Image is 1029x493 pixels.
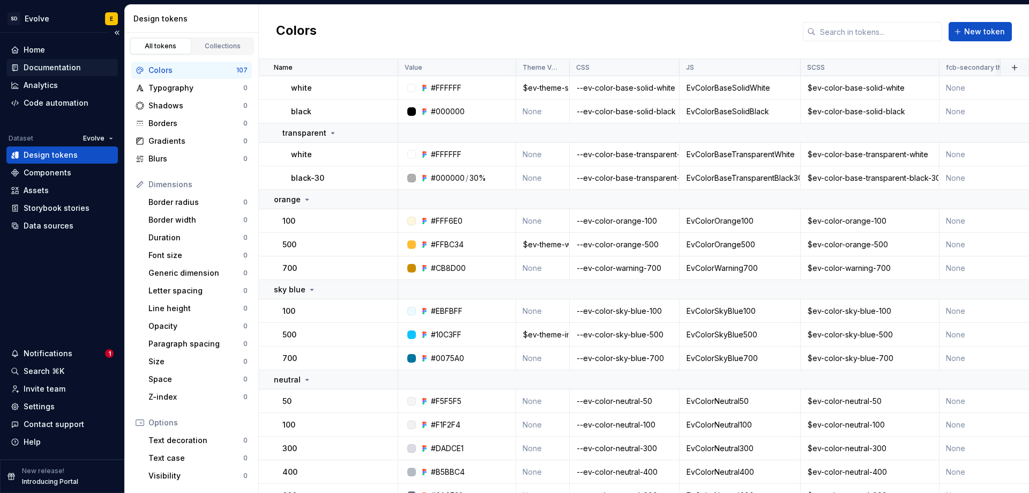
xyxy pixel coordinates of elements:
[570,353,678,364] div: --ev-color-sky-blue-700
[570,149,678,160] div: --ev-color-base-transparent-white
[431,106,465,117] div: #000000
[243,216,248,224] div: 0
[243,304,248,313] div: 0
[6,146,118,164] a: Design tokens
[680,420,800,430] div: EvColorNeutral100
[24,98,88,108] div: Code automation
[24,45,45,55] div: Home
[243,340,248,348] div: 0
[517,329,569,340] div: $ev-theme-info
[22,477,78,486] p: Introducing Portal
[282,396,292,407] p: 50
[570,106,678,117] div: --ev-color-base-solid-black
[570,396,678,407] div: --ev-color-neutral-50
[243,269,248,277] div: 0
[144,318,252,335] a: Opacity0
[516,437,570,460] td: None
[243,101,248,110] div: 0
[148,268,243,278] div: Generic dimension
[24,62,81,73] div: Documentation
[6,164,118,181] a: Components
[144,371,252,388] a: Space0
[274,63,293,72] p: Name
[801,173,938,183] div: $ev-color-base-transparent-black-30
[148,118,243,129] div: Borders
[291,173,324,183] p: black-30
[148,356,243,367] div: Size
[243,322,248,330] div: 0
[431,329,461,340] div: #10C3FF
[291,83,312,93] p: white
[516,256,570,280] td: None
[243,84,248,92] div: 0
[6,77,118,94] a: Analytics
[431,216,463,226] div: #FFF6E0
[570,443,678,454] div: --ev-color-neutral-300
[816,22,942,41] input: Search in tokens...
[517,239,569,250] div: $ev-theme-warning
[236,66,248,75] div: 107
[144,300,252,317] a: Line height0
[8,12,20,25] div: SD
[148,453,243,463] div: Text case
[148,392,243,402] div: Z-index
[801,306,938,317] div: $ev-color-sky-blue-100
[680,353,800,364] div: EvColorSkyBlue700
[680,263,800,274] div: EvColorWarning700
[131,115,252,132] a: Borders0
[243,119,248,128] div: 0
[78,131,118,146] button: Evolve
[949,22,1012,41] button: New token
[570,216,678,226] div: --ev-color-orange-100
[110,14,113,23] div: E
[431,420,460,430] div: #F1F2F4
[148,374,243,385] div: Space
[109,25,124,40] button: Collapse sidebar
[243,137,248,145] div: 0
[431,83,461,93] div: #FFFFFF
[6,41,118,58] a: Home
[148,65,236,76] div: Colors
[570,263,678,274] div: --ev-color-warning-700
[144,282,252,299] a: Letter spacing0
[243,472,248,480] div: 0
[431,239,464,250] div: #FFBC34
[680,396,800,407] div: EvColorNeutral50
[680,329,800,340] div: EvColorSkyBlue500
[431,467,465,477] div: #B5BBC4
[24,437,41,447] div: Help
[144,432,252,449] a: Text decoration0
[282,216,295,226] p: 100
[282,128,326,138] p: transparent
[6,200,118,217] a: Storybook stories
[431,443,464,454] div: #DADCE1
[243,393,248,401] div: 0
[291,149,312,160] p: white
[83,134,105,143] span: Evolve
[6,380,118,398] a: Invite team
[680,239,800,250] div: EvColorOrange500
[144,247,252,264] a: Font size0
[148,250,243,261] div: Font size
[243,286,248,295] div: 0
[6,398,118,415] a: Settings
[24,185,49,196] div: Assets
[144,450,252,467] a: Text case0
[148,83,243,93] div: Typography
[570,173,678,183] div: --ev-color-base-transparent-black-30
[148,470,243,481] div: Visibility
[680,467,800,477] div: EvColorNeutral400
[243,198,248,207] div: 0
[801,149,938,160] div: $ev-color-base-transparent-white
[2,7,122,30] button: SDEvolveE
[570,83,678,93] div: --ev-color-base-solid-white
[243,251,248,260] div: 0
[274,194,301,205] p: orange
[516,413,570,437] td: None
[6,182,118,199] a: Assets
[680,106,800,117] div: EvColorBaseSolidBlack
[523,63,561,72] p: Theme Variable
[24,80,58,91] div: Analytics
[570,467,678,477] div: --ev-color-neutral-400
[282,353,297,364] p: 700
